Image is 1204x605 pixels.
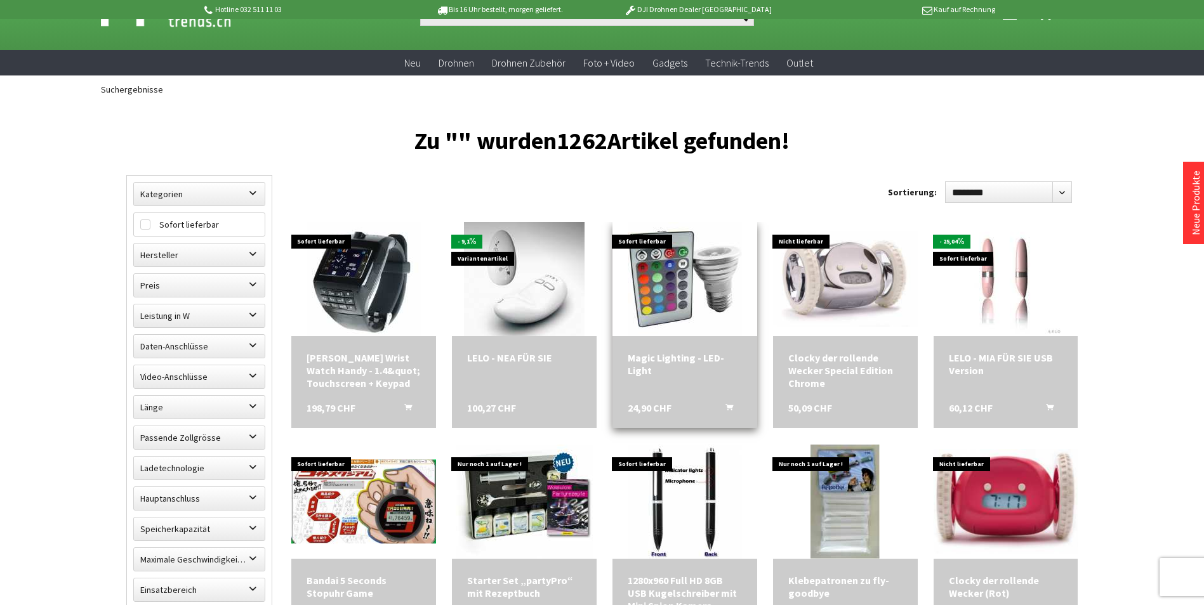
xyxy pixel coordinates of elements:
[134,487,265,510] label: Hauptanschluss
[810,445,880,559] img: Klebepatronen zu fly-goodbye
[307,401,355,414] span: 198,79 CHF
[644,50,696,76] a: Gadgets
[628,351,742,377] a: Magic Lighting - LED-Light 24,90 CHF In den Warenkorb
[797,2,995,17] p: Kauf auf Rechnung
[786,56,813,69] span: Outlet
[126,132,1078,150] h1: Zu "" wurden Artikel gefunden!
[307,351,421,389] div: [PERSON_NAME] Wrist Watch Handy - 1.4&quot; Touchscreen + Keypad
[134,274,265,297] label: Preis
[307,574,421,599] a: Bandai 5 Seconds Stopuhr Game 19,77 CHF In den Warenkorb
[134,578,265,601] label: Einsatzbereich
[628,401,671,414] span: 24,90 CHF
[788,574,903,599] a: Klebepatronen zu fly-goodbye 7,48 CHF In den Warenkorb
[934,449,1078,554] img: Clocky der rollende Wecker (Rot)
[134,396,265,419] label: Länge
[134,548,265,571] label: Maximale Geschwindigkeit in km/h
[134,426,265,449] label: Passende Zollgrösse
[788,574,903,599] div: Klebepatronen zu fly-goodbye
[456,445,593,559] img: Starter Set „partyPro“ mit Rezeptbuch
[1031,401,1061,418] button: In den Warenkorb
[705,56,769,69] span: Technik-Trends
[949,351,1063,377] div: LELO - MIA FÜR SIE USB Version
[628,351,742,377] div: Magic Lighting - LED-Light
[1189,171,1202,235] a: Neue Produkte
[557,126,607,155] span: 1262
[430,50,483,76] a: Drohnen
[101,84,163,95] span: Suchergebnisse
[464,222,585,336] img: LELO - NEA FÜR SIE
[628,445,742,559] img: 1280x960 Full HD 8GB USB Kugelschreiber mit Mini Spion Kamera
[404,56,421,69] span: Neu
[307,222,421,336] img: James Bond Wrist Watch Handy - 1.4&quot; Touchscreen + Keypad
[788,351,903,389] div: Clocky der rollende Wecker Special Edition Chrome
[439,56,474,69] span: Drohnen
[134,457,265,479] label: Ladetechnologie
[492,56,566,69] span: Drohnen Zubehör
[389,401,420,418] button: In den Warenkorb
[788,351,903,389] a: Clocky der rollende Wecker Special Edition Chrome 50,09 CHF
[777,50,822,76] a: Outlet
[888,182,937,202] label: Sortierung:
[202,2,400,17] p: Hotline 032 511 11 03
[134,304,265,327] label: Leistung in W
[710,401,741,418] button: In den Warenkorb
[467,351,581,364] a: LELO - NEA FÜR SIE 100,27 CHF
[307,574,421,599] div: Bandai 5 Seconds Stopuhr Game
[467,351,581,364] div: LELO - NEA FÜR SIE
[307,351,421,389] a: [PERSON_NAME] Wrist Watch Handy - 1.4&quot; Touchscreen + Keypad 198,79 CHF In den Warenkorb
[949,574,1063,599] a: Clocky der rollende Wecker (Rot) 50,09 CHF
[599,2,797,17] p: DJI Drohnen Dealer [GEOGRAPHIC_DATA]
[467,401,516,414] span: 100,27 CHF
[628,222,742,336] img: Magic Lighting - LED-Light
[949,351,1063,377] a: LELO - MIA FÜR SIE USB Version 60,12 CHF In den Warenkorb
[400,2,599,17] p: Bis 16 Uhr bestellt, morgen geliefert.
[652,56,687,69] span: Gadgets
[467,574,581,599] div: Starter Set „partyPro“ mit Rezeptbuch
[134,244,265,266] label: Hersteller
[483,50,574,76] a: Drohnen Zubehör
[467,574,581,599] a: Starter Set „partyPro“ mit Rezeptbuch 89,38 CHF In den Warenkorb
[395,50,430,76] a: Neu
[773,231,918,328] img: Clocky der rollende Wecker Special Edition Chrome
[134,365,265,388] label: Video-Anschlüsse
[949,401,993,414] span: 60,12 CHF
[583,56,635,69] span: Foto + Video
[134,517,265,540] label: Speicherkapazität
[574,50,644,76] a: Foto + Video
[696,50,777,76] a: Technik-Trends
[291,459,436,543] img: Bandai 5 Seconds Stopuhr Game
[788,401,832,414] span: 50,09 CHF
[134,183,265,205] label: Kategorien
[134,335,265,358] label: Daten-Anschlüsse
[134,213,265,236] label: Sofort lieferbar
[949,222,1063,336] img: LELO - MIA FÜR SIE USB Version
[949,574,1063,599] div: Clocky der rollende Wecker (Rot)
